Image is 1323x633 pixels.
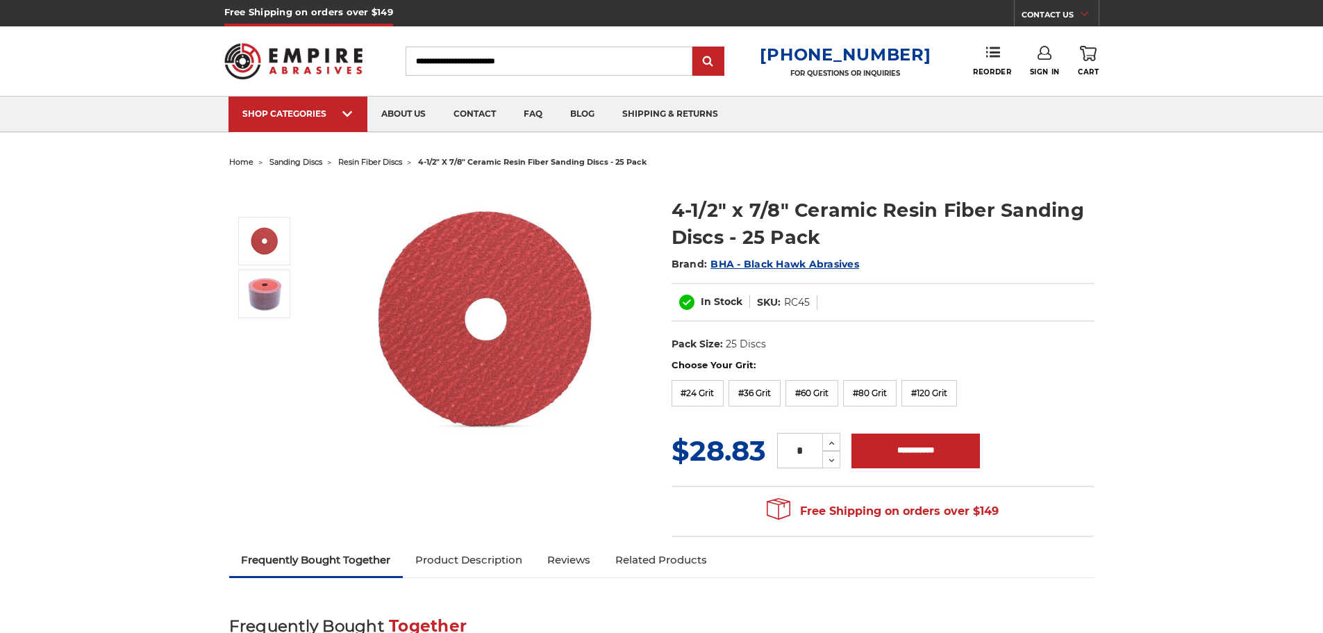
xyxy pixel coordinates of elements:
[973,67,1011,76] span: Reorder
[247,277,282,311] img: 4.5 inch ceramic resin fiber discs
[710,258,859,270] a: BHA - Black Hawk Abrasives
[224,34,363,88] img: Empire Abrasives
[672,337,723,352] dt: Pack Size:
[367,97,440,132] a: about us
[1030,67,1060,76] span: Sign In
[418,157,647,167] span: 4-1/2" x 7/8" ceramic resin fiber sanding discs - 25 pack
[672,359,1095,372] label: Choose Your Grit:
[608,97,732,132] a: shipping & returns
[701,295,742,308] span: In Stock
[1022,7,1099,26] a: CONTACT US
[440,97,510,132] a: contact
[767,498,999,525] span: Free Shipping on orders over $149
[672,197,1095,251] h1: 4-1/2" x 7/8" Ceramic Resin Fiber Sanding Discs - 25 Pack
[784,295,810,310] dd: RC45
[403,545,535,575] a: Product Description
[229,157,253,167] a: home
[348,182,626,458] img: 4-1/2" ceramic resin fiber disc
[1078,46,1099,76] a: Cart
[269,157,322,167] a: sanding discs
[757,295,781,310] dt: SKU:
[603,545,719,575] a: Related Products
[247,224,282,258] img: 4-1/2" ceramic resin fiber disc
[242,108,353,119] div: SHOP CATEGORIES
[1078,67,1099,76] span: Cart
[229,545,403,575] a: Frequently Bought Together
[535,545,603,575] a: Reviews
[726,337,766,352] dd: 25 Discs
[338,157,402,167] a: resin fiber discs
[760,44,931,65] a: [PHONE_NUMBER]
[760,69,931,78] p: FOR QUESTIONS OR INQUIRIES
[556,97,608,132] a: blog
[672,258,708,270] span: Brand:
[973,46,1011,76] a: Reorder
[672,434,766,468] span: $28.83
[510,97,556,132] a: faq
[694,48,722,76] input: Submit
